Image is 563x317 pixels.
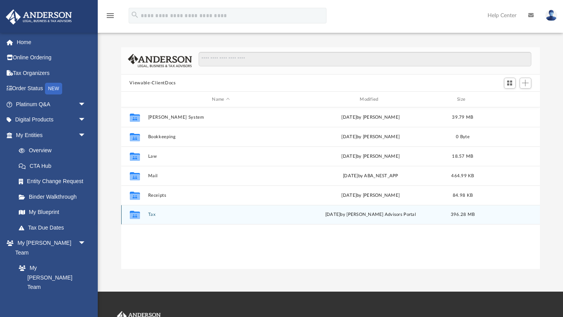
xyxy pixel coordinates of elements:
[4,9,74,25] img: Anderson Advisors Platinum Portal
[45,83,62,94] div: NEW
[11,174,98,189] a: Entity Change Request
[148,115,294,120] button: [PERSON_NAME] System
[520,78,531,89] button: Add
[5,50,98,66] a: Online Ordering
[11,189,98,205] a: Binder Walkthrough
[11,205,94,220] a: My Blueprint
[11,260,90,295] a: My [PERSON_NAME] Team
[298,192,444,199] div: [DATE] by [PERSON_NAME]
[131,11,139,19] i: search
[106,15,115,20] a: menu
[106,11,115,20] i: menu
[504,78,516,89] button: Switch to Grid View
[129,80,176,87] button: Viewable-ClientDocs
[11,143,98,158] a: Overview
[298,114,444,121] div: [DATE] by [PERSON_NAME]
[148,212,294,217] button: Tax
[298,211,444,218] div: [DATE] by [PERSON_NAME] Advisors Portal
[5,127,98,143] a: My Entitiesarrow_drop_down
[452,154,473,158] span: 18.57 MB
[5,112,98,128] a: Digital Productsarrow_drop_down
[298,173,444,180] div: [DATE] by ABA_NEST_APP
[545,10,557,21] img: User Pic
[452,115,473,119] span: 39.79 MB
[298,153,444,160] div: [DATE] by [PERSON_NAME]
[78,235,94,251] span: arrow_drop_down
[5,65,98,81] a: Tax Organizers
[78,127,94,143] span: arrow_drop_down
[11,220,98,235] a: Tax Due Dates
[78,96,94,112] span: arrow_drop_down
[124,96,144,103] div: id
[148,193,294,198] button: Receipts
[298,134,444,141] div: [DATE] by [PERSON_NAME]
[482,96,536,103] div: id
[452,193,472,198] span: 84.98 KB
[5,235,94,260] a: My [PERSON_NAME] Teamarrow_drop_down
[148,134,294,139] button: Bookkeeping
[456,135,470,139] span: 0 Byte
[297,96,443,103] div: Modified
[78,112,94,128] span: arrow_drop_down
[5,96,98,112] a: Platinum Q&Aarrow_drop_down
[11,158,98,174] a: CTA Hub
[148,173,294,178] button: Mail
[148,154,294,159] button: Law
[5,34,98,50] a: Home
[5,81,98,97] a: Order StatusNEW
[451,174,474,178] span: 464.99 KB
[447,96,478,103] div: Size
[450,212,474,217] span: 396.28 MB
[199,52,531,67] input: Search files and folders
[121,107,540,269] div: grid
[147,96,294,103] div: Name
